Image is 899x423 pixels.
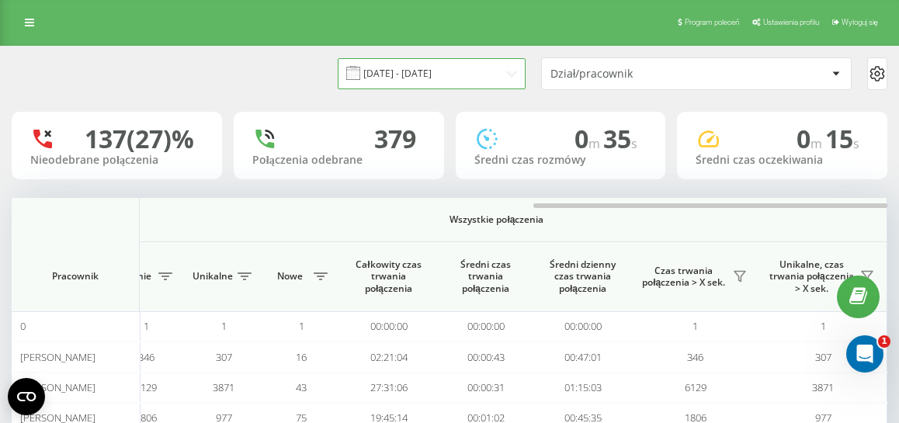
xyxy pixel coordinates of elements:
span: Unikalne, czas trwania połączenia > X sek. [767,258,856,295]
td: 27:31:06 [340,373,437,403]
button: Open CMP widget [8,378,45,415]
td: 02:21:04 [340,342,437,372]
span: 43 [296,380,307,394]
td: 00:00:43 [437,342,534,372]
span: 346 [138,350,154,364]
div: Średni czas oczekiwania [696,154,869,167]
span: 1 [299,319,304,333]
span: Średni czas trwania połączenia [449,258,522,295]
span: m [588,135,603,152]
span: Wyloguj się [842,18,878,26]
td: 00:00:00 [534,311,631,342]
div: 137 (27)% [85,124,194,154]
span: 1 [144,319,149,333]
span: Program poleceń [685,18,739,26]
span: 1 [221,319,227,333]
span: s [631,135,637,152]
td: 00:00:00 [340,311,437,342]
span: Wszystkie połączenia [153,213,841,226]
div: Połączenia odebrane [252,154,425,167]
td: 00:00:31 [437,373,534,403]
span: 307 [815,350,831,364]
span: 6129 [135,380,157,394]
td: 00:47:01 [534,342,631,372]
span: Pracownik [25,270,126,283]
span: 0 [797,122,825,155]
span: 3871 [213,380,234,394]
span: Ustawienia profilu [763,18,819,26]
span: 346 [687,350,703,364]
span: 1 [821,319,826,333]
span: Całkowity czas trwania połączenia [352,258,425,295]
span: 6129 [685,380,706,394]
span: 35 [603,122,637,155]
iframe: Intercom live chat [846,335,883,373]
span: Średni dzienny czas trwania połączenia [546,258,620,295]
span: [PERSON_NAME] [20,350,95,364]
td: 01:15:03 [534,373,631,403]
span: 1 [878,335,890,348]
span: 0 [20,319,26,333]
span: [PERSON_NAME] [20,380,95,394]
span: s [853,135,859,152]
span: Nowe [270,270,309,283]
span: Czas trwania połączenia > X sek. [639,265,728,289]
div: Średni czas rozmówy [474,154,647,167]
span: 307 [216,350,232,364]
div: Dział/pracownik [550,68,736,81]
span: m [810,135,825,152]
span: 15 [825,122,859,155]
span: 16 [296,350,307,364]
span: 1 [692,319,698,333]
span: 0 [574,122,603,155]
div: 379 [374,124,416,154]
span: 3871 [812,380,834,394]
td: 00:00:00 [437,311,534,342]
div: Nieodebrane połączenia [30,154,203,167]
span: Unikalne [193,270,233,283]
